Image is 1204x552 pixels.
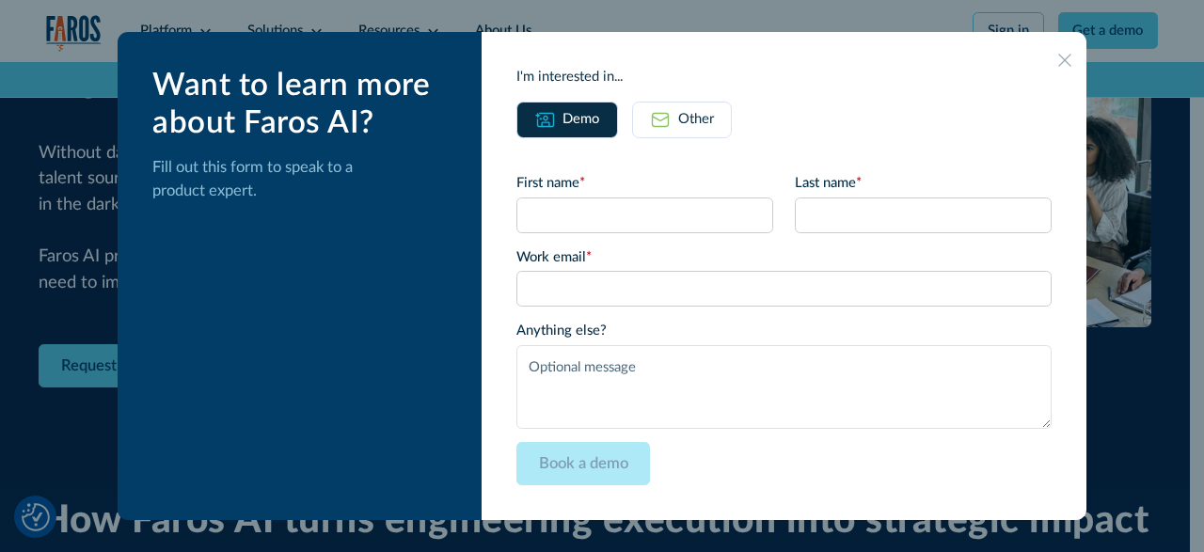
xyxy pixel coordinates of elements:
div: Demo [562,109,599,130]
div: I'm interested in... [516,67,1051,87]
div: Want to learn more about Faros AI? [152,67,454,142]
input: Book a demo [516,442,649,484]
p: Fill out this form to speak to a product expert. [152,156,454,203]
label: Last name [795,173,1052,194]
label: Work email [516,247,1051,268]
form: Email Form [516,173,1051,485]
div: Other [678,109,714,130]
label: Anything else? [516,321,1051,341]
label: First name [516,173,773,194]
